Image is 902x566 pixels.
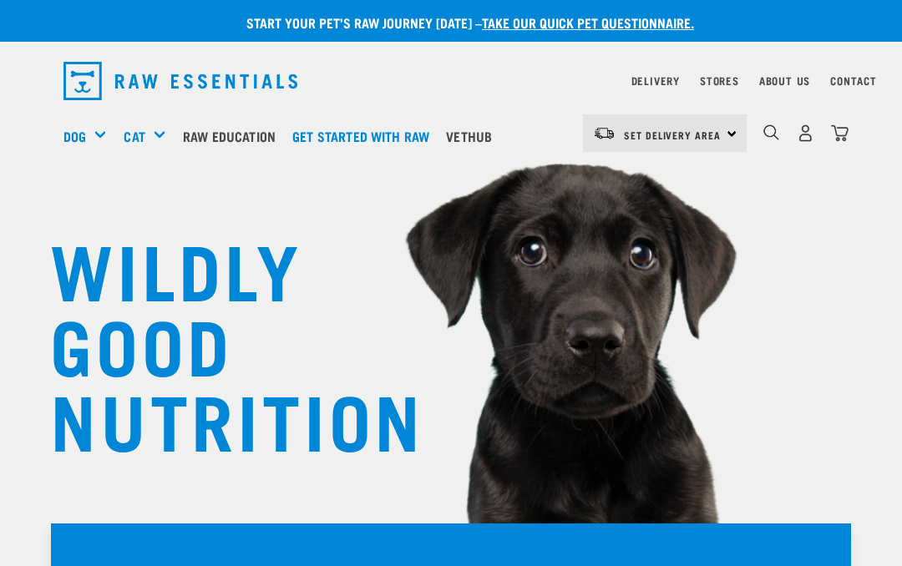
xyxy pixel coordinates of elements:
a: Stores [700,78,739,83]
a: Raw Education [179,103,288,169]
img: Raw Essentials Logo [63,62,297,100]
h1: WILDLY GOOD NUTRITION [50,230,384,455]
nav: dropdown navigation [50,55,852,107]
a: About Us [759,78,810,83]
a: Get started with Raw [288,103,442,169]
a: Cat [124,126,144,146]
img: user.png [797,124,814,142]
a: take our quick pet questionnaire. [482,18,694,26]
img: van-moving.png [593,126,616,141]
a: Vethub [442,103,504,169]
a: Delivery [631,78,680,83]
a: Dog [63,126,86,146]
span: Set Delivery Area [624,132,721,138]
a: Contact [830,78,877,83]
img: home-icon@2x.png [831,124,849,142]
img: home-icon-1@2x.png [763,124,779,140]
